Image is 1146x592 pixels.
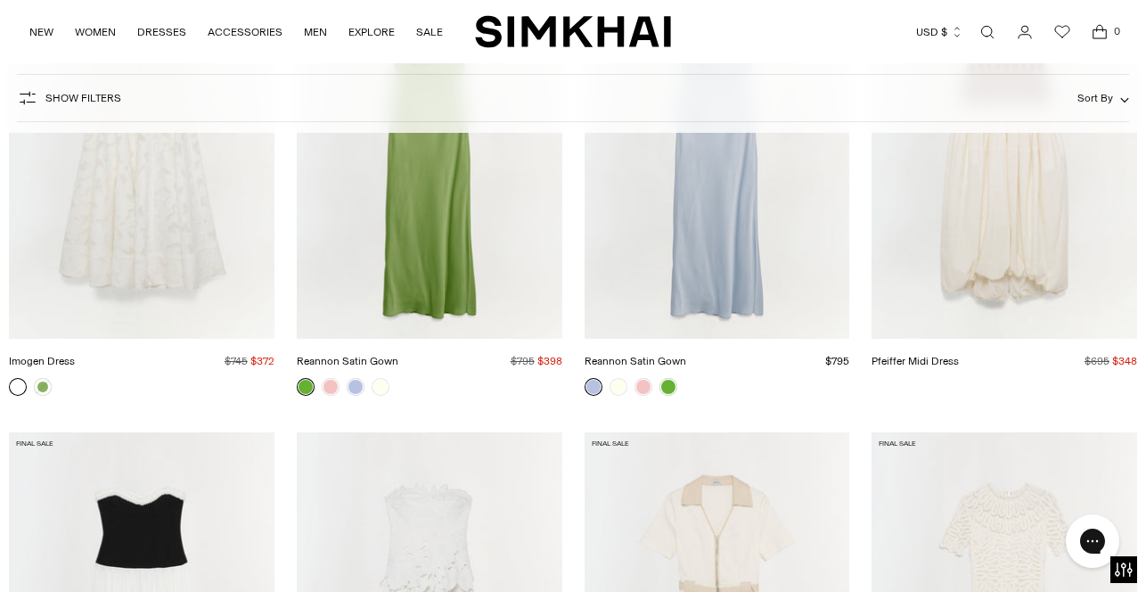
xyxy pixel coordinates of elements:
span: 0 [1109,23,1125,39]
a: NEW [29,12,53,52]
a: EXPLORE [348,12,395,52]
span: $398 [537,355,562,367]
span: $795 [825,355,849,367]
iframe: Sign Up via Text for Offers [14,524,179,578]
button: Show Filters [17,84,121,112]
a: Open search modal [970,14,1005,50]
a: DRESSES [137,12,186,52]
s: $745 [225,355,248,367]
a: WOMEN [75,12,116,52]
a: MEN [304,12,327,52]
a: SIMKHAI [475,14,671,49]
span: Sort By [1077,92,1113,104]
button: USD $ [916,12,963,52]
a: ACCESSORIES [208,12,282,52]
a: Pfeiffer Midi Dress [872,355,959,367]
a: Wishlist [1044,14,1080,50]
button: Sort By [1077,88,1129,108]
a: Open cart modal [1082,14,1117,50]
span: $348 [1112,355,1137,367]
a: Imogen Dress [9,355,75,367]
s: $695 [1085,355,1109,367]
iframe: Gorgias live chat messenger [1057,508,1128,574]
span: Show Filters [45,92,121,104]
a: Reannon Satin Gown [585,355,686,367]
s: $795 [511,355,535,367]
span: $372 [250,355,274,367]
a: SALE [416,12,443,52]
a: Go to the account page [1007,14,1043,50]
a: Reannon Satin Gown [297,355,398,367]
